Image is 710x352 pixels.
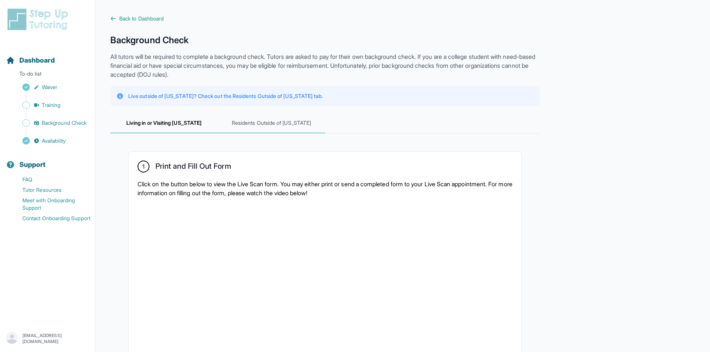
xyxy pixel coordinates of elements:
p: To-do list [3,70,92,80]
span: Living in or Visiting [US_STATE] [110,113,218,133]
h1: Background Check [110,34,540,46]
a: Training [6,100,95,110]
span: Training [42,101,61,109]
span: Background Check [42,119,86,127]
nav: Tabs [110,113,540,133]
a: Meet with Onboarding Support [6,195,95,213]
a: Background Check [6,118,95,128]
span: 1 [142,162,145,171]
p: All tutors will be required to complete a background check. Tutors are asked to pay for their own... [110,52,540,79]
span: Back to Dashboard [119,15,164,22]
a: Contact Onboarding Support [6,213,95,223]
a: FAQ [6,174,95,185]
img: logo [6,7,72,31]
span: Waiver [42,83,57,91]
a: Availability [6,136,95,146]
a: Dashboard [6,55,55,66]
span: Residents Outside of [US_STATE] [218,113,325,133]
button: Support [3,148,92,173]
span: Support [19,159,46,170]
button: [EMAIL_ADDRESS][DOMAIN_NAME] [6,332,89,345]
p: [EMAIL_ADDRESS][DOMAIN_NAME] [22,333,89,345]
h2: Print and Fill Out Form [155,162,231,174]
a: Tutor Resources [6,185,95,195]
a: Waiver [6,82,95,92]
p: Click on the button below to view the Live Scan form. You may either print or send a completed fo... [138,180,512,197]
span: Availability [42,137,66,145]
span: Dashboard [19,55,55,66]
button: Dashboard [3,43,92,69]
p: Live outside of [US_STATE]? Check out the Residents Outside of [US_STATE] tab. [128,92,323,100]
a: Back to Dashboard [110,15,540,22]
